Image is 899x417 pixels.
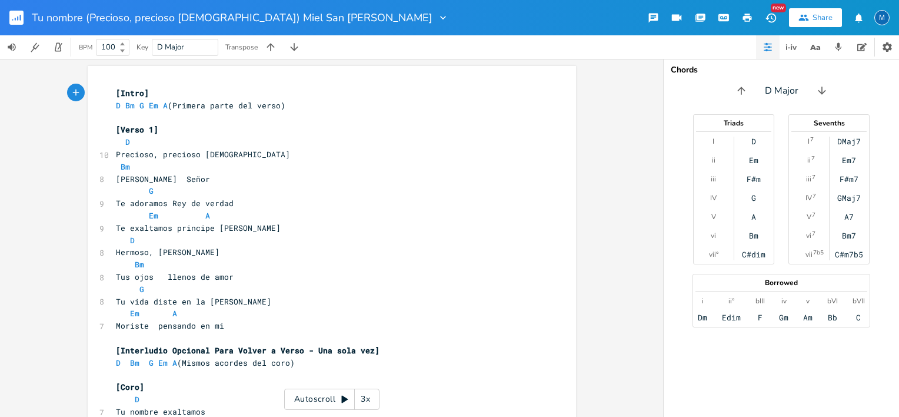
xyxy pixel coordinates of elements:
[765,84,798,98] span: D Major
[130,235,135,246] span: D
[837,193,861,203] div: GMaj7
[116,149,290,160] span: Precioso, precioso [DEMOGRAPHIC_DATA]
[789,120,869,127] div: Sevenths
[813,248,824,257] sup: 7b5
[135,259,144,270] span: Bm
[781,296,787,306] div: iv
[874,10,890,25] div: Ministerio de Adoracion Aguadilla
[149,210,158,221] span: Em
[116,272,234,282] span: Tus ojos llenos de amor
[711,174,716,184] div: iii
[728,296,734,306] div: ii°
[671,66,892,74] div: Chords
[771,4,786,12] div: New
[751,193,756,203] div: G
[116,358,295,368] span: (Mismos acordes del coro)
[844,212,854,221] div: A7
[805,193,812,203] div: IV
[116,100,285,111] span: (Primera parte del verso)
[116,320,224,331] span: Moriste pensando en mi
[811,154,815,163] sup: 7
[116,382,144,392] span: [Coro]
[121,161,130,172] span: Bm
[842,231,856,240] div: Bm7
[812,229,815,239] sup: 7
[116,247,219,257] span: Hermoso, [PERSON_NAME]
[32,12,432,23] span: Tu nombre (Precioso, precioso [DEMOGRAPHIC_DATA]) Miel San [PERSON_NAME]
[709,250,718,259] div: vii°
[840,174,858,184] div: F#m7
[856,313,861,322] div: C
[712,137,714,146] div: I
[806,231,811,240] div: vi
[694,120,774,127] div: Triads
[812,210,815,220] sup: 7
[813,191,816,201] sup: 7
[163,100,168,111] span: A
[803,313,813,322] div: Am
[693,279,870,286] div: Borrowed
[116,88,149,98] span: [Intro]
[130,308,139,319] span: Em
[808,137,810,146] div: I
[749,231,758,240] div: Bm
[755,296,765,306] div: bIII
[759,7,783,28] button: New
[835,250,863,259] div: C#m7b5
[712,155,715,165] div: ii
[751,212,756,221] div: A
[158,358,168,368] span: Em
[812,173,815,182] sup: 7
[157,42,184,52] span: D Major
[828,313,837,322] div: Bb
[116,198,234,208] span: Te adoramos Rey de verdad
[751,137,756,146] div: D
[837,137,861,146] div: DMaj7
[149,186,154,196] span: G
[205,210,210,221] span: A
[698,313,707,322] div: Dm
[135,394,139,405] span: D
[116,100,121,111] span: D
[139,100,144,111] span: G
[813,12,833,23] div: Share
[789,8,842,27] button: Share
[807,155,811,165] div: ii
[284,389,379,410] div: Autoscroll
[116,345,379,356] span: [Interludio Opcional Para Volver a Verso - Una sola vez]
[853,296,865,306] div: bVII
[79,44,92,51] div: BPM
[172,308,177,319] span: A
[742,250,765,259] div: C#dim
[116,406,205,417] span: Tu nombre exaltamos
[807,212,811,221] div: V
[139,284,144,294] span: G
[711,212,716,221] div: V
[805,250,813,259] div: vii
[842,155,856,165] div: Em7
[116,124,158,135] span: [Verso 1]
[806,296,810,306] div: v
[116,358,121,368] span: D
[747,174,761,184] div: F#m
[125,100,135,111] span: Bm
[810,135,814,144] sup: 7
[806,174,811,184] div: iii
[827,296,838,306] div: bVI
[149,100,158,111] span: Em
[172,358,177,368] span: A
[758,313,763,322] div: F
[749,155,758,165] div: Em
[116,296,271,307] span: Tu vida diste en la [PERSON_NAME]
[710,193,717,203] div: IV
[874,4,890,31] button: M
[722,313,741,322] div: Edim
[149,358,154,368] span: G
[130,358,139,368] span: Bm
[225,44,258,51] div: Transpose
[779,313,788,322] div: Gm
[136,44,148,51] div: Key
[355,389,376,410] div: 3x
[116,174,210,184] span: [PERSON_NAME] Señor
[125,137,130,147] span: D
